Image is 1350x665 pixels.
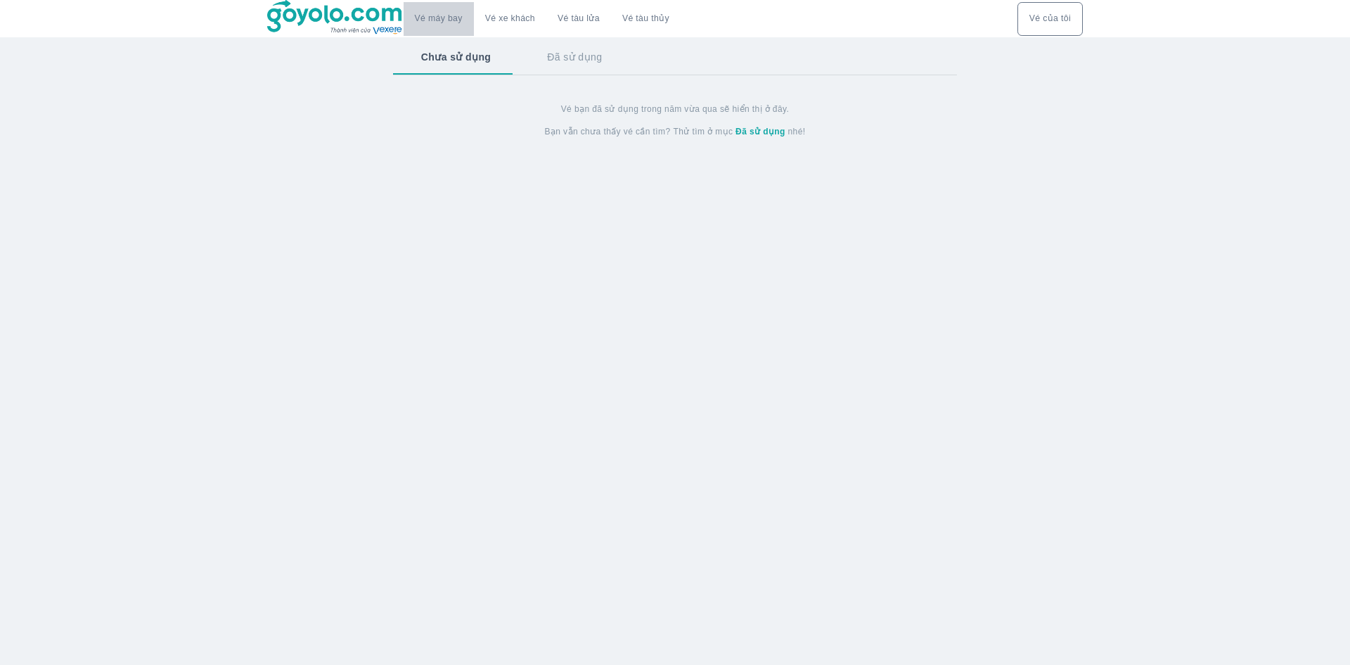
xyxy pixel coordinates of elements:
button: Vé của tôi [1017,2,1083,36]
span: Bạn vẫn chưa thấy vé cần tìm? [545,126,671,137]
button: Chưa sử dụng [393,39,519,75]
button: Đã sử dụng [519,39,630,75]
a: Vé máy bay [415,13,463,24]
div: choose transportation mode [404,2,681,36]
a: Vé tàu lửa [546,2,611,36]
strong: Đã sử dụng [735,127,785,137]
div: basic tabs example [393,39,957,75]
button: Vé tàu thủy [611,2,681,36]
span: Vé bạn đã sử dụng trong năm vừa qua sẽ hiển thị ở đây. [561,103,790,115]
span: Thử tìm ở mục nhé! [674,126,806,137]
a: Vé xe khách [485,13,535,24]
div: choose transportation mode [1017,2,1083,36]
